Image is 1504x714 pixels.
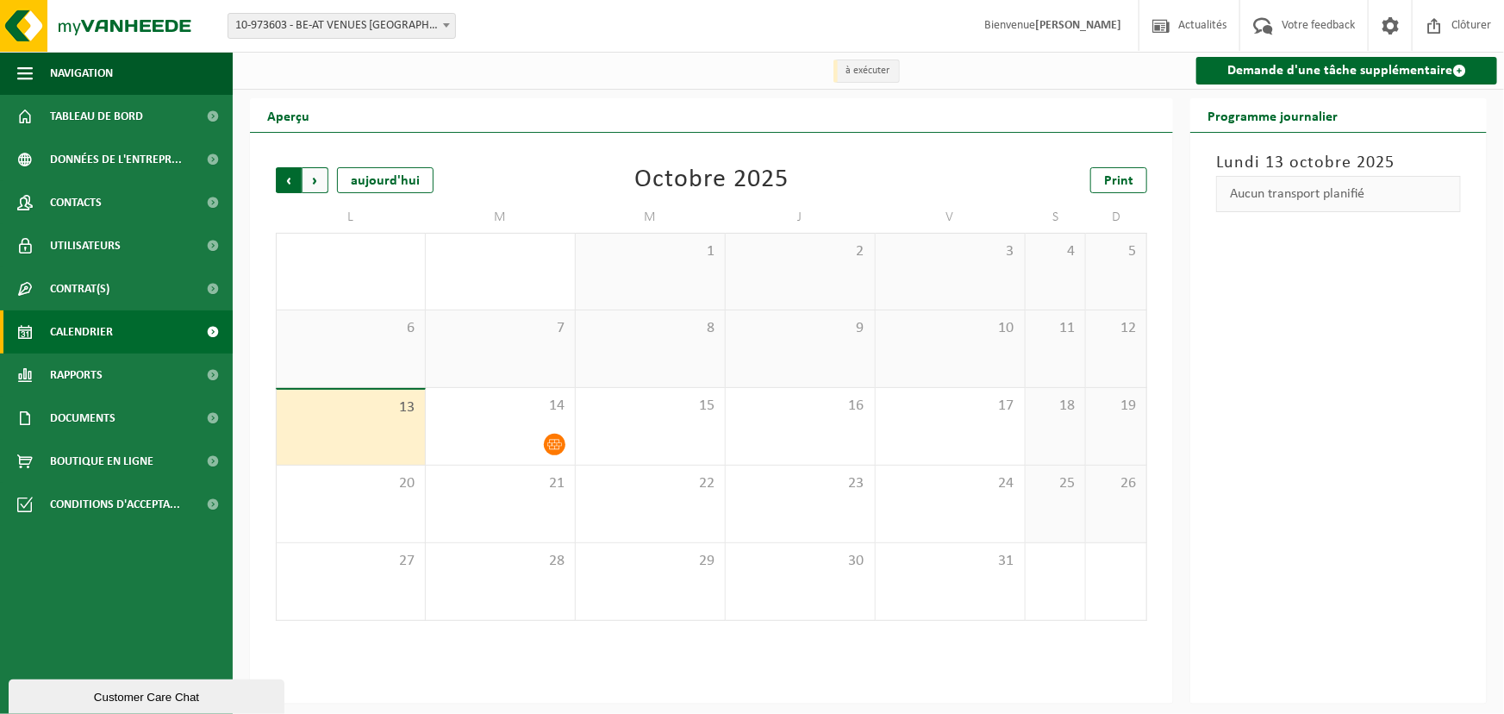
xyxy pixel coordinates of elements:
span: 3 [884,242,1016,261]
span: 23 [734,474,866,493]
span: 17 [884,397,1016,416]
h2: Programme journalier [1190,98,1355,132]
span: 16 [734,397,866,416]
span: Documents [50,397,115,440]
span: 14 [434,397,566,416]
div: aujourd'hui [337,167,434,193]
a: Print [1090,167,1147,193]
span: Tableau de bord [50,95,143,138]
span: 11 [1034,319,1077,338]
td: M [426,202,576,233]
span: 2 [734,242,866,261]
span: Print [1104,174,1133,188]
td: M [576,202,726,233]
span: 10-973603 - BE-AT VENUES NV - FOREST [228,14,455,38]
td: J [726,202,876,233]
span: 9 [734,319,866,338]
span: 24 [884,474,1016,493]
span: 22 [584,474,716,493]
span: 18 [1034,397,1077,416]
span: Conditions d'accepta... [50,483,180,526]
span: 15 [584,397,716,416]
span: Données de l'entrepr... [50,138,182,181]
span: Calendrier [50,310,113,354]
span: 26 [1095,474,1138,493]
span: 10-973603 - BE-AT VENUES NV - FOREST [228,13,456,39]
h2: Aperçu [250,98,327,132]
span: Contacts [50,181,102,224]
td: S [1026,202,1087,233]
span: 19 [1095,397,1138,416]
span: Utilisateurs [50,224,121,267]
span: 29 [584,552,716,571]
span: Contrat(s) [50,267,109,310]
span: 28 [434,552,566,571]
span: 8 [584,319,716,338]
span: 13 [285,398,416,417]
td: D [1086,202,1147,233]
strong: [PERSON_NAME] [1035,19,1121,32]
span: 21 [434,474,566,493]
span: Rapports [50,354,103,397]
span: Navigation [50,52,113,95]
div: Aucun transport planifié [1216,176,1461,212]
span: 1 [584,242,716,261]
a: Demande d'une tâche supplémentaire [1196,57,1497,85]
span: 7 [434,319,566,338]
span: 20 [285,474,416,493]
span: 30 [734,552,866,571]
span: 6 [285,319,416,338]
h3: Lundi 13 octobre 2025 [1216,150,1461,176]
span: 31 [884,552,1016,571]
span: 4 [1034,242,1077,261]
span: 27 [285,552,416,571]
span: Précédent [276,167,302,193]
span: 5 [1095,242,1138,261]
td: L [276,202,426,233]
iframe: chat widget [9,676,288,714]
span: 12 [1095,319,1138,338]
span: 10 [884,319,1016,338]
div: Octobre 2025 [634,167,789,193]
span: Boutique en ligne [50,440,153,483]
span: Suivant [303,167,328,193]
li: à exécuter [833,60,900,83]
span: 25 [1034,474,1077,493]
td: V [876,202,1026,233]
